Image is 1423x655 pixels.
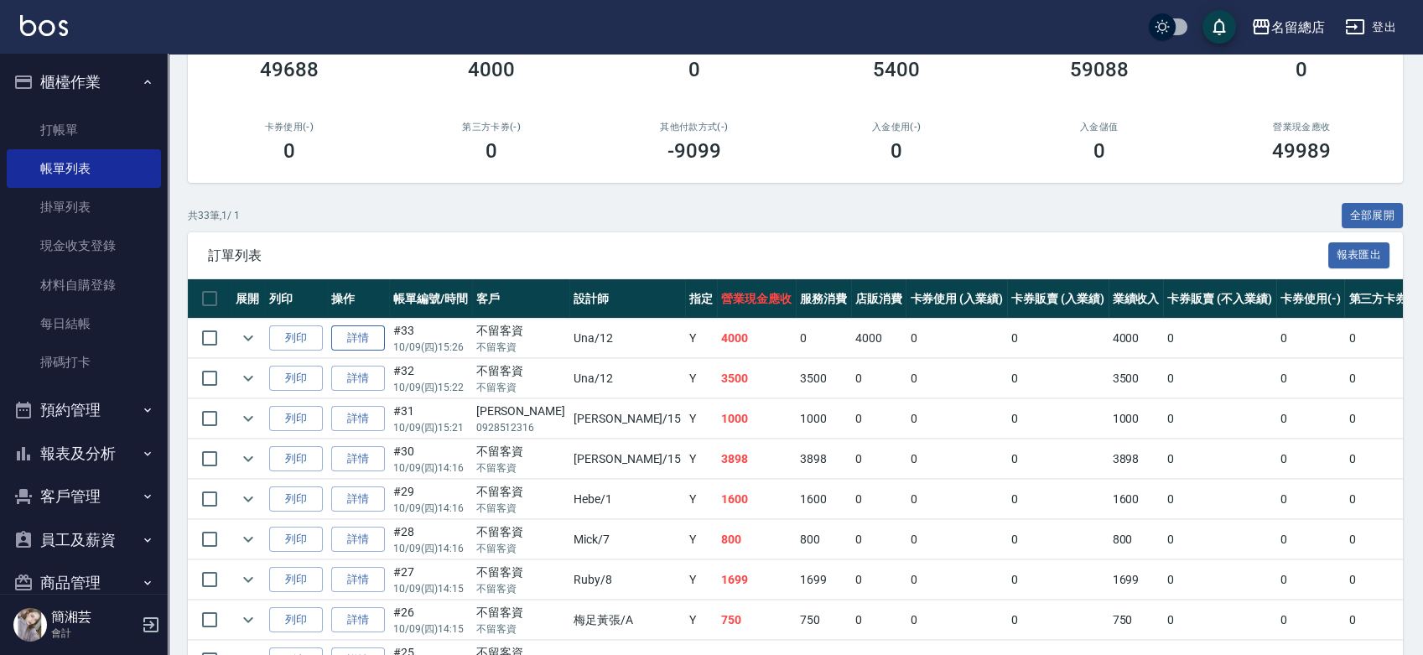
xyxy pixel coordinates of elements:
a: 每日結帳 [7,304,161,343]
th: 設計師 [569,279,685,319]
td: 0 [851,399,906,439]
span: 訂單列表 [208,247,1328,264]
td: 0 [1007,600,1109,640]
a: 現金收支登錄 [7,226,161,265]
td: 1600 [717,480,796,519]
td: 0 [1276,520,1345,559]
td: Y [685,399,717,439]
a: 掛單列表 [7,188,161,226]
p: 不留客資 [476,460,565,476]
th: 客戶 [472,279,569,319]
button: 客戶管理 [7,475,161,518]
td: [PERSON_NAME] /15 [569,439,685,479]
td: 4000 [1109,319,1164,358]
td: 800 [717,520,796,559]
button: expand row [236,607,261,632]
a: 詳情 [331,406,385,432]
th: 卡券販賣 (不入業績) [1163,279,1275,319]
h3: 0 [688,58,700,81]
td: 0 [1163,480,1275,519]
td: 1000 [1109,399,1164,439]
div: 不留客資 [476,322,565,340]
td: 0 [1276,560,1345,600]
td: 0 [1007,480,1109,519]
td: 0 [906,560,1007,600]
p: 10/09 (四) 15:22 [393,380,468,395]
td: 0 [1163,439,1275,479]
td: 3500 [717,359,796,398]
td: #30 [389,439,472,479]
h2: 其他付款方式(-) [613,122,776,133]
button: 商品管理 [7,561,161,605]
th: 卡券使用 (入業績) [906,279,1007,319]
h2: 第三方卡券(-) [411,122,574,133]
td: 0 [851,480,906,519]
button: expand row [236,406,261,431]
p: 不留客資 [476,501,565,516]
a: 材料自購登錄 [7,266,161,304]
td: Y [685,439,717,479]
td: Una /12 [569,359,685,398]
p: 10/09 (四) 14:15 [393,621,468,637]
h2: 營業現金應收 [1221,122,1384,133]
td: Y [685,560,717,600]
td: 0 [1276,480,1345,519]
div: 不留客資 [476,362,565,380]
p: 10/09 (四) 14:16 [393,460,468,476]
td: 1000 [796,399,851,439]
td: Hebe /1 [569,480,685,519]
td: 3500 [1109,359,1164,398]
th: 卡券販賣 (入業績) [1007,279,1109,319]
p: 共 33 筆, 1 / 1 [188,208,240,223]
td: 0 [906,520,1007,559]
button: 列印 [269,527,323,553]
button: expand row [236,486,261,512]
td: 0 [1163,560,1275,600]
td: Y [685,319,717,358]
td: #29 [389,480,472,519]
td: 0 [796,319,851,358]
th: 指定 [685,279,717,319]
p: 不留客資 [476,340,565,355]
td: 1600 [796,480,851,519]
button: 預約管理 [7,388,161,432]
p: 10/09 (四) 15:26 [393,340,468,355]
h3: 0 [891,139,902,163]
td: 1699 [1109,560,1164,600]
td: #27 [389,560,472,600]
a: 詳情 [331,325,385,351]
p: 不留客資 [476,581,565,596]
td: 3500 [796,359,851,398]
p: 會計 [51,626,137,641]
p: 不留客資 [476,541,565,556]
p: 10/09 (四) 14:16 [393,501,468,516]
a: 帳單列表 [7,149,161,188]
td: #32 [389,359,472,398]
td: 0 [1276,439,1345,479]
td: 0 [1007,359,1109,398]
td: 4000 [851,319,906,358]
th: 業績收入 [1109,279,1164,319]
button: expand row [236,567,261,592]
div: 不留客資 [476,523,565,541]
td: 3898 [1109,439,1164,479]
td: #28 [389,520,472,559]
a: 詳情 [331,607,385,633]
div: 不留客資 [476,483,565,501]
p: 0928512316 [476,420,565,435]
td: 800 [796,520,851,559]
h3: 49989 [1272,139,1331,163]
td: 0 [1163,359,1275,398]
td: 0 [1276,359,1345,398]
td: 1000 [717,399,796,439]
button: 名留總店 [1244,10,1332,44]
th: 帳單編號/時間 [389,279,472,319]
td: #33 [389,319,472,358]
td: 0 [851,359,906,398]
td: 4000 [717,319,796,358]
td: [PERSON_NAME] /15 [569,399,685,439]
td: 0 [906,319,1007,358]
a: 打帳單 [7,111,161,149]
h3: 0 [1093,139,1105,163]
td: 0 [1007,319,1109,358]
